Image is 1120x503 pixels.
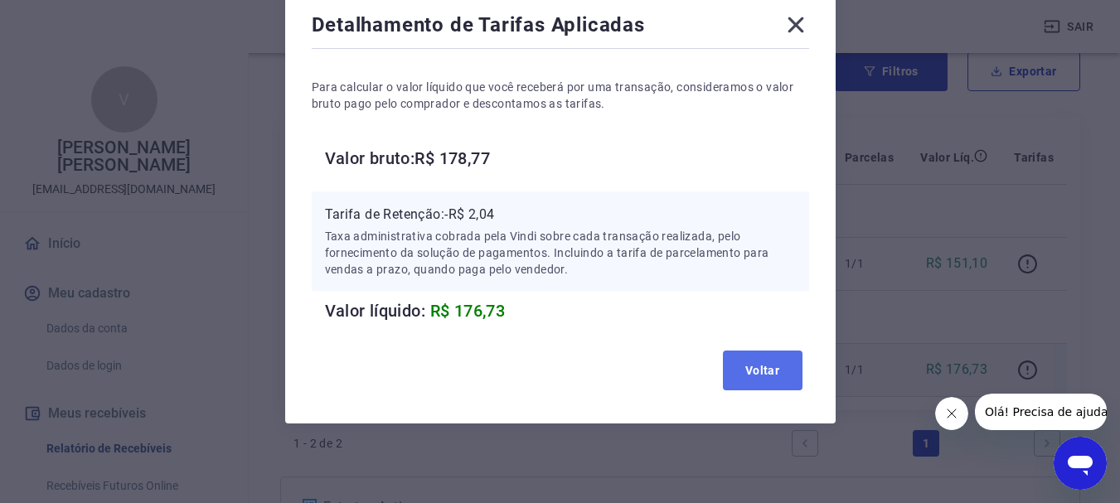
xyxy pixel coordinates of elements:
[10,12,139,25] span: Olá! Precisa de ajuda?
[935,397,968,430] iframe: Fechar mensagem
[975,394,1107,430] iframe: Mensagem da empresa
[325,145,809,172] h6: Valor bruto: R$ 178,77
[325,205,796,225] p: Tarifa de Retenção: -R$ 2,04
[430,301,506,321] span: R$ 176,73
[312,79,809,112] p: Para calcular o valor líquido que você receberá por uma transação, consideramos o valor bruto pag...
[325,228,796,278] p: Taxa administrativa cobrada pela Vindi sobre cada transação realizada, pelo fornecimento da soluç...
[723,351,802,390] button: Voltar
[325,297,809,324] h6: Valor líquido:
[1054,437,1107,490] iframe: Botão para abrir a janela de mensagens
[312,12,809,45] div: Detalhamento de Tarifas Aplicadas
